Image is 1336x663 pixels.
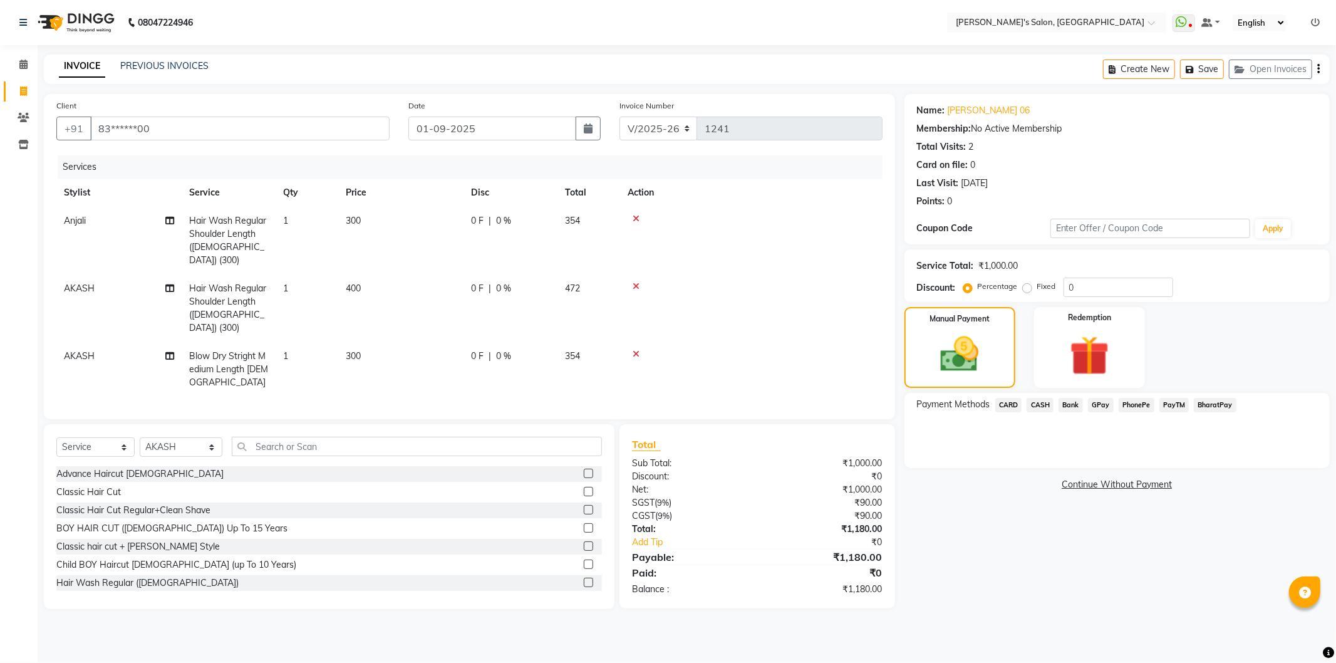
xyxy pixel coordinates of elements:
[917,177,959,190] div: Last Visit:
[623,470,757,483] div: Discount:
[496,214,511,227] span: 0 %
[757,550,892,565] div: ₹1,180.00
[623,483,757,496] div: Net:
[283,350,288,362] span: 1
[56,558,296,572] div: Child BOY Haircut [DEMOGRAPHIC_DATA] (up To 10 Years)
[757,509,892,523] div: ₹90.00
[56,117,91,140] button: +91
[619,100,674,112] label: Invoice Number
[757,583,892,596] div: ₹1,180.00
[623,565,757,580] div: Paid:
[620,179,883,207] th: Action
[757,496,892,509] div: ₹90.00
[463,179,557,207] th: Disc
[557,179,620,207] th: Total
[138,5,193,40] b: 08047224946
[658,511,670,521] span: 9%
[907,478,1327,491] a: Continue Without Payment
[623,550,757,565] div: Payable:
[90,117,390,140] input: Search by Name/Mobile/Email/Code
[565,350,580,362] span: 354
[1180,60,1224,79] button: Save
[1159,398,1189,412] span: PayTM
[58,155,892,179] div: Services
[489,350,491,363] span: |
[346,215,361,226] span: 300
[32,5,118,40] img: logo
[928,332,991,377] img: _cash.svg
[56,486,121,499] div: Classic Hair Cut
[189,350,268,388] span: Blow Dry Stright Medium Length [DEMOGRAPHIC_DATA]
[56,540,220,553] div: Classic hair cut + [PERSON_NAME] Style
[917,104,945,117] div: Name:
[120,60,209,71] a: PREVIOUS INVOICES
[189,215,266,266] span: Hair Wash Regular Shoulder Length ([DEMOGRAPHIC_DATA]) (300)
[471,350,484,363] span: 0 F
[1057,331,1122,380] img: _gift.svg
[56,179,182,207] th: Stylist
[623,583,757,596] div: Balance :
[565,215,580,226] span: 354
[471,282,484,295] span: 0 F
[64,215,86,226] span: Anjali
[64,283,95,294] span: AKASH
[632,497,655,508] span: SGST
[489,214,491,227] span: |
[189,283,266,333] span: Hair Wash Regular Shoulder Length ([DEMOGRAPHIC_DATA]) (300)
[1037,281,1056,292] label: Fixed
[1068,312,1111,323] label: Redemption
[496,282,511,295] span: 0 %
[56,522,287,535] div: BOY HAIR CUT ([DEMOGRAPHIC_DATA]) Up To 15 Years
[623,536,780,549] a: Add Tip
[917,281,956,295] div: Discount:
[917,159,968,172] div: Card on file:
[917,122,971,135] div: Membership:
[917,259,974,273] div: Service Total:
[276,179,338,207] th: Qty
[232,437,602,456] input: Search or Scan
[1194,398,1236,412] span: BharatPay
[961,177,988,190] div: [DATE]
[56,504,210,517] div: Classic Hair Cut Regular+Clean Shave
[917,140,966,154] div: Total Visits:
[1059,398,1083,412] span: Bank
[917,122,1317,135] div: No Active Membership
[917,398,990,411] span: Payment Methods
[338,179,463,207] th: Price
[496,350,511,363] span: 0 %
[471,214,484,227] span: 0 F
[623,509,757,523] div: ( )
[757,457,892,470] div: ₹1,000.00
[346,350,361,362] span: 300
[623,496,757,509] div: ( )
[1229,60,1312,79] button: Open Invoices
[969,140,974,154] div: 2
[917,195,945,208] div: Points:
[1119,398,1154,412] span: PhonePe
[930,313,990,325] label: Manual Payment
[657,498,669,508] span: 9%
[948,104,1030,117] a: [PERSON_NAME] 06
[283,283,288,294] span: 1
[1027,398,1054,412] span: CASH
[623,457,757,470] div: Sub Total:
[978,281,1018,292] label: Percentage
[182,179,276,207] th: Service
[1103,60,1175,79] button: Create New
[757,523,892,536] div: ₹1,180.00
[346,283,361,294] span: 400
[917,222,1050,235] div: Coupon Code
[971,159,976,172] div: 0
[757,483,892,496] div: ₹1,000.00
[1088,398,1114,412] span: GPay
[489,282,491,295] span: |
[623,523,757,536] div: Total:
[979,259,1018,273] div: ₹1,000.00
[56,577,239,590] div: Hair Wash Regular ([DEMOGRAPHIC_DATA])
[632,510,655,521] span: CGST
[56,467,224,481] div: Advance Haircut [DEMOGRAPHIC_DATA]
[1050,219,1251,238] input: Enter Offer / Coupon Code
[632,438,661,451] span: Total
[56,100,76,112] label: Client
[757,565,892,580] div: ₹0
